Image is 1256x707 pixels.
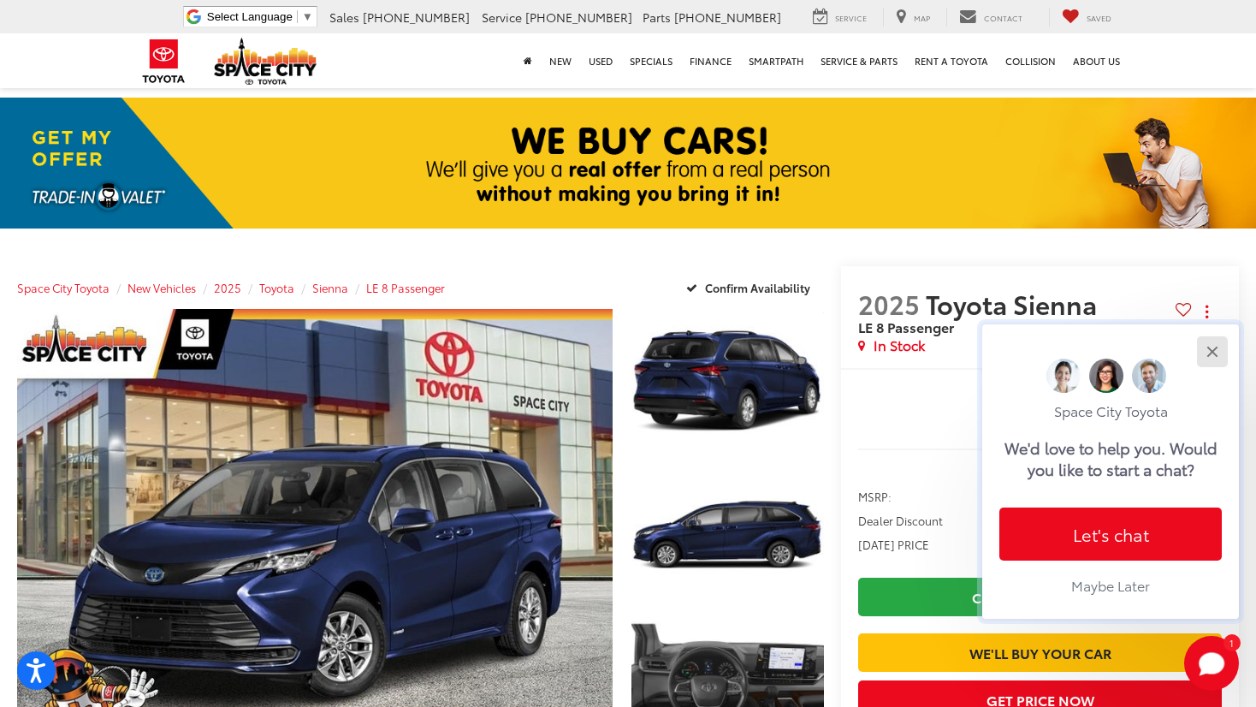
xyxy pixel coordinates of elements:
[858,317,954,336] span: LE 8 Passenger
[982,324,1239,619] div: CloseSpace City ToyotaWe'd love to help you. Would you like to start a chat?Let's chatMaybe Later
[259,280,294,295] a: Toyota
[677,272,825,302] button: Confirm Availability
[858,578,1222,616] a: Check Availability
[740,33,812,88] a: SmartPath
[906,33,997,88] a: Rent a Toyota
[946,8,1035,27] a: Contact
[207,10,313,23] a: Select Language​
[914,12,930,23] span: Map
[858,536,929,553] span: [DATE] PRICE
[1184,636,1239,691] button: Toggle Chat Window
[1184,636,1239,691] svg: Start Chat
[214,280,241,295] a: 2025
[705,280,810,295] span: Confirm Availability
[858,391,1222,417] span: $39,219
[858,285,920,322] span: 2025
[835,12,867,23] span: Service
[812,33,906,88] a: Service & Parts
[1064,33,1129,88] a: About Us
[681,33,740,88] a: Finance
[984,12,1022,23] span: Contact
[858,417,1222,434] span: [DATE] Price
[17,280,110,295] a: Space City Toyota
[302,10,313,23] span: ▼
[1192,297,1222,327] button: Actions
[621,33,681,88] a: Specials
[643,9,671,26] span: Parts
[630,461,826,609] img: 2025 Toyota Sienna LE 8 Passenger
[132,33,196,89] img: Toyota
[874,336,925,355] span: In Stock
[858,488,892,505] span: MSRP:
[1206,305,1208,318] span: dropdown dots
[1049,8,1124,27] a: My Saved Vehicles
[674,9,781,26] span: [PHONE_NUMBER]
[525,9,632,26] span: [PHONE_NUMBER]
[329,9,359,26] span: Sales
[1004,437,1217,480] p: We'd love to help you. Would you like to start a chat?
[363,9,470,26] span: [PHONE_NUMBER]
[580,33,621,88] a: Used
[1087,12,1111,23] span: Saved
[926,285,1103,322] span: Toyota Sienna
[858,633,1222,672] a: We'll Buy Your Car
[1194,333,1230,370] button: Close
[800,8,880,27] a: Service
[366,280,445,295] a: LE 8 Passenger
[127,280,196,295] a: New Vehicles
[541,33,580,88] a: New
[1229,639,1234,646] span: 1
[515,33,541,88] a: Home
[858,512,943,529] span: Dealer Discount
[312,280,348,295] a: Sienna
[999,508,1222,561] button: Let's chat
[883,8,943,27] a: Map
[631,309,824,454] a: Expand Photo 1
[997,33,1064,88] a: Collision
[999,401,1222,420] p: Space City Toyota
[214,38,317,85] img: Space City Toyota
[999,569,1222,602] button: Maybe Later
[297,10,298,23] span: ​
[631,463,824,608] a: Expand Photo 2
[630,307,826,455] img: 2025 Toyota Sienna LE 8 Passenger
[207,10,293,23] span: Select Language
[482,9,522,26] span: Service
